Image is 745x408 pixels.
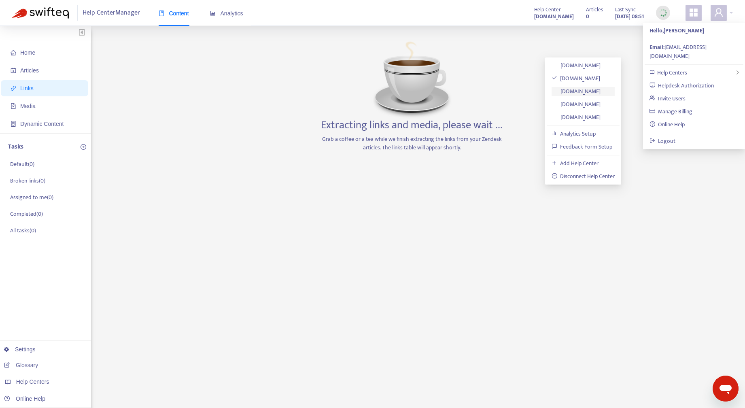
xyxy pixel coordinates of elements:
[649,107,693,116] a: Manage Billing
[371,38,452,119] img: Coffee image
[657,68,687,77] span: Help Centers
[20,121,64,127] span: Dynamic Content
[12,7,69,19] img: Swifteq
[615,5,636,14] span: Last Sync
[4,395,45,402] a: Online Help
[649,136,676,146] a: Logout
[552,74,601,83] a: [DOMAIN_NAME]
[8,142,23,152] p: Tasks
[689,8,698,17] span: appstore
[552,172,615,181] a: Disconnect Help Center
[713,376,739,402] iframe: Schaltfläche zum Öffnen des Messaging-Fensters; Konversation läuft
[81,144,86,150] span: plus-circle
[16,378,49,385] span: Help Centers
[10,226,36,235] p: All tasks ( 0 )
[649,26,704,35] strong: Hello, [PERSON_NAME]
[552,129,596,138] a: Analytics Setup
[321,119,503,132] h3: Extracting links and media, please wait ...
[615,12,644,21] strong: [DATE] 08:51
[552,142,613,151] a: Feedback Form Setup
[20,67,39,74] span: Articles
[210,10,243,17] span: Analytics
[10,160,34,168] p: Default ( 0 )
[11,68,16,73] span: account-book
[11,121,16,127] span: container
[658,8,668,18] img: sync_loading.0b5143dde30e3a21642e.gif
[11,103,16,109] span: file-image
[649,94,686,103] a: Invite Users
[714,8,724,17] span: user
[20,49,35,56] span: Home
[4,362,38,368] a: Glossary
[552,87,601,96] a: [DOMAIN_NAME]
[534,12,574,21] a: [DOMAIN_NAME]
[210,11,216,16] span: area-chart
[552,100,601,109] a: [DOMAIN_NAME]
[552,159,599,168] a: Add Help Center
[159,11,164,16] span: book
[11,50,16,55] span: home
[552,113,601,122] a: [DOMAIN_NAME]
[10,193,53,202] p: Assigned to me ( 0 )
[649,43,739,61] div: [EMAIL_ADDRESS][DOMAIN_NAME]
[649,42,664,52] strong: Email:
[4,346,36,353] a: Settings
[20,85,34,91] span: Links
[20,103,36,109] span: Media
[317,135,507,152] p: Grab a coffee or a tea while we finish extracting the links from your Zendesk articles. The links...
[83,5,140,21] span: Help Center Manager
[534,5,561,14] span: Help Center
[10,210,43,218] p: Completed ( 0 )
[649,81,714,90] a: Helpdesk Authorization
[735,70,740,75] span: right
[586,12,589,21] strong: 0
[11,85,16,91] span: link
[10,176,45,185] p: Broken links ( 0 )
[586,5,603,14] span: Articles
[552,61,601,70] a: [DOMAIN_NAME]
[649,120,685,129] a: Online Help
[159,10,189,17] span: Content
